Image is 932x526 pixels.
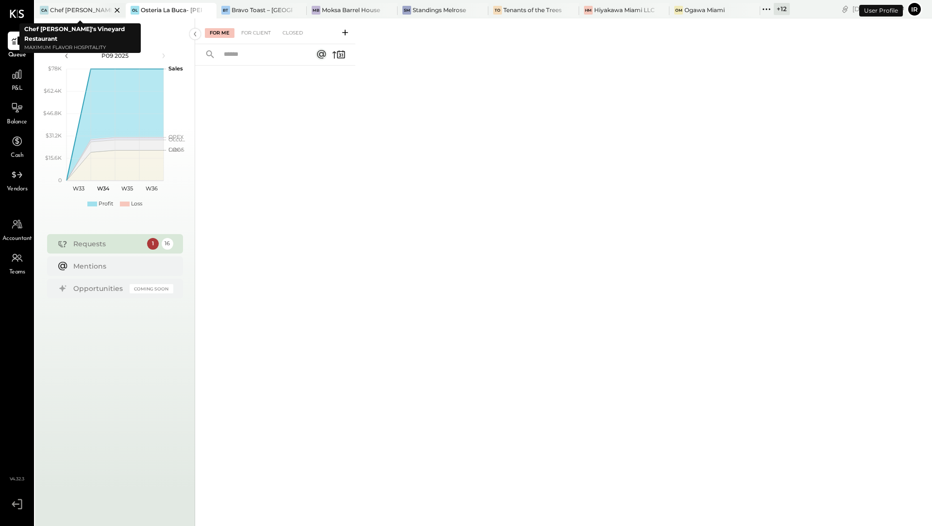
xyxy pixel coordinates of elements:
[168,134,184,140] text: OPEX
[168,146,183,153] text: Labor
[141,6,202,14] div: Osteria La Buca- [PERSON_NAME][GEOGRAPHIC_DATA]
[73,261,168,271] div: Mentions
[0,132,33,160] a: Cash
[278,28,308,38] div: Closed
[594,6,655,14] div: Hiyakawa Miami LLC
[73,239,142,249] div: Requests
[168,136,185,143] text: Occu...
[121,185,133,192] text: W35
[221,6,230,15] div: BT
[0,99,33,127] a: Balance
[73,185,84,192] text: W33
[11,152,23,160] span: Cash
[44,87,62,94] text: $62.4K
[0,166,33,194] a: Vendors
[131,6,139,15] div: OL
[131,200,142,208] div: Loss
[584,6,593,15] div: HM
[232,6,293,14] div: Bravo Toast – [GEOGRAPHIC_DATA]
[413,6,466,14] div: Standings Melrose
[0,215,33,243] a: Accountant
[24,25,125,42] b: Chef [PERSON_NAME]'s Vineyard Restaurant
[840,4,850,14] div: copy link
[73,284,125,293] div: Opportunities
[147,238,159,250] div: 1
[145,185,157,192] text: W36
[674,6,683,15] div: OM
[99,200,113,208] div: Profit
[168,65,183,72] text: Sales
[503,6,562,14] div: Tenants of the Trees
[74,51,156,60] div: P09 2025
[907,1,922,17] button: Ir
[45,154,62,161] text: $15.6K
[852,4,904,14] div: [DATE]
[8,51,26,60] span: Queue
[43,110,62,117] text: $46.8K
[40,6,49,15] div: CA
[205,28,234,38] div: For Me
[774,3,790,15] div: + 12
[0,32,33,60] a: Queue
[48,65,62,72] text: $78K
[130,284,173,293] div: Coming Soon
[236,28,276,38] div: For Client
[684,6,725,14] div: Ogawa Miami
[859,5,903,17] div: User Profile
[0,65,33,93] a: P&L
[162,238,173,250] div: 16
[493,6,502,15] div: To
[50,6,111,14] div: Chef [PERSON_NAME]'s Vineyard Restaurant
[58,177,62,184] text: 0
[24,44,136,52] p: Maximum Flavor Hospitality
[9,268,25,277] span: Teams
[12,85,23,93] span: P&L
[7,118,27,127] span: Balance
[312,6,320,15] div: MB
[7,185,28,194] span: Vendors
[0,249,33,277] a: Teams
[46,132,62,139] text: $31.2K
[322,6,380,14] div: Moksa Barrel House
[97,185,109,192] text: W34
[402,6,411,15] div: SM
[2,235,32,243] span: Accountant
